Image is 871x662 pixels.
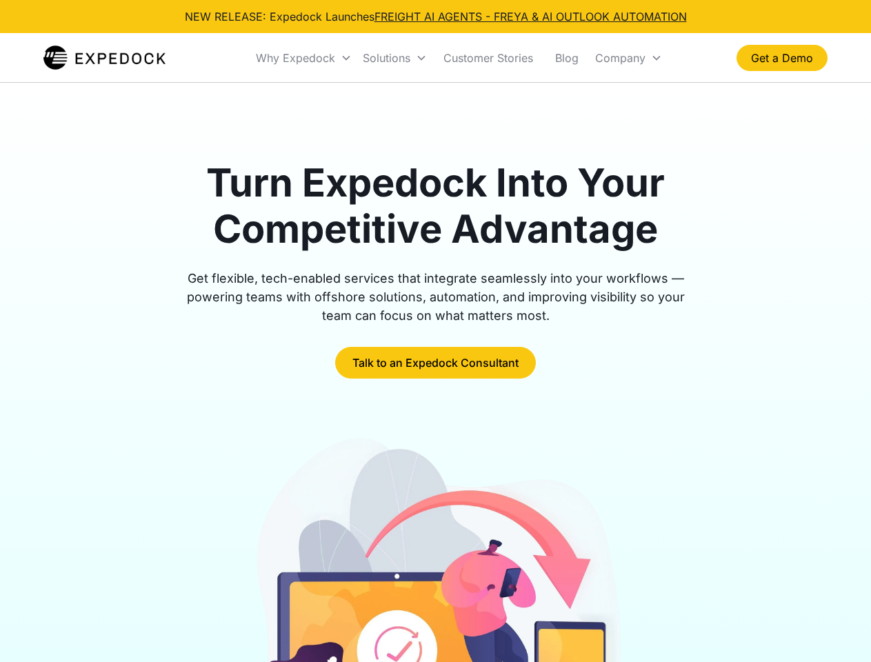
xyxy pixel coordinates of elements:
[595,51,645,65] div: Company
[250,34,357,81] div: Why Expedock
[544,34,590,81] a: Blog
[802,596,871,662] iframe: Chat Widget
[432,34,544,81] a: Customer Stories
[256,51,335,65] div: Why Expedock
[171,160,701,252] h1: Turn Expedock Into Your Competitive Advantage
[363,51,410,65] div: Solutions
[737,45,828,71] a: Get a Demo
[590,34,668,81] div: Company
[357,34,432,81] div: Solutions
[185,8,687,25] div: NEW RELEASE: Expedock Launches
[43,44,166,72] img: Expedock Logo
[171,269,701,325] div: Get flexible, tech-enabled services that integrate seamlessly into your workflows — powering team...
[43,44,166,72] a: home
[335,347,536,379] a: Talk to an Expedock Consultant
[374,10,687,23] a: FREIGHT AI AGENTS - FREYA & AI OUTLOOK AUTOMATION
